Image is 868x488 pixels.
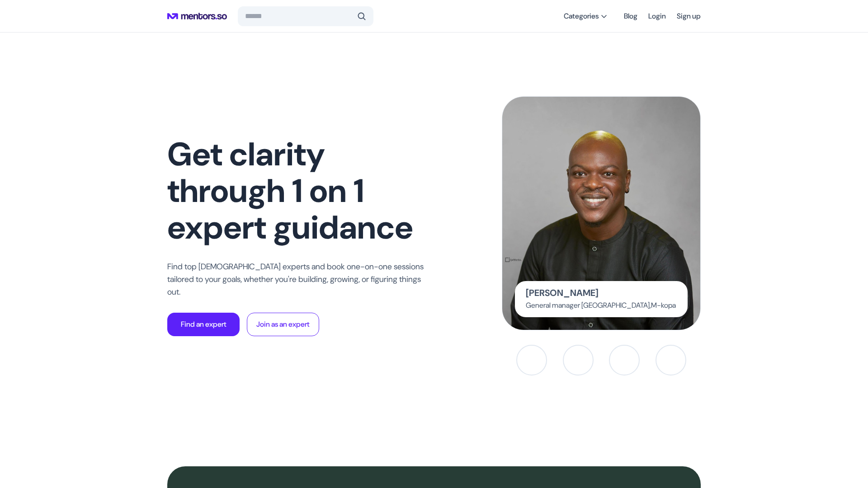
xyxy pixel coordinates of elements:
[167,136,429,246] h1: Get clarity through 1 on 1 expert guidance
[609,345,640,375] button: PE
[502,97,700,330] img: Babajide Duroshola
[256,319,310,330] p: Join as an expert
[526,301,677,310] p: General manager [GEOGRAPHIC_DATA] M-kopa
[624,8,637,24] a: Blog
[167,313,240,336] button: Find an expert
[563,345,594,375] button: TU
[564,12,599,21] span: Categories
[558,8,613,24] button: Categories
[247,313,319,336] button: Join as an expert
[181,319,226,330] p: Find an expert
[648,8,666,24] a: Login
[167,260,429,298] p: Find top [DEMOGRAPHIC_DATA] experts and book one-on-one sessions tailored to your goals, whether ...
[526,288,599,297] p: [PERSON_NAME]
[656,345,686,375] button: AS
[516,345,547,375] button: BA
[677,8,701,24] a: Sign up
[650,300,651,310] span: ,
